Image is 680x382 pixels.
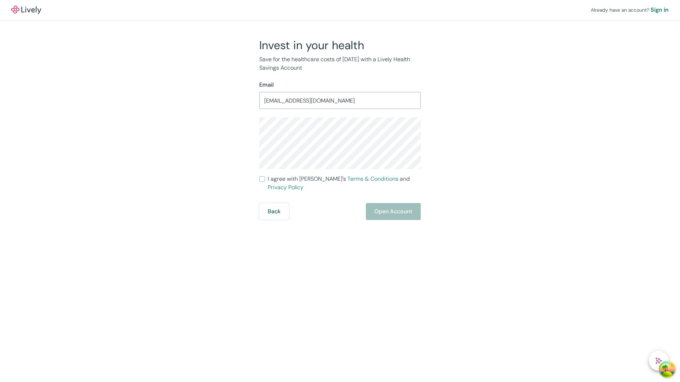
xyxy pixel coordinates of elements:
a: Terms & Conditions [347,175,398,183]
svg: Lively AI Assistant [655,357,662,364]
p: Save for the healthcare costs of [DATE] with a Lively Health Savings Account [259,55,421,72]
button: Back [259,203,289,220]
span: I agree with [PERSON_NAME]’s and [268,175,421,192]
h2: Invest in your health [259,38,421,52]
button: chat [649,351,669,371]
img: Lively [11,6,41,14]
a: LivelyLively [11,6,41,14]
label: Email [259,81,274,89]
button: Open Tanstack query devtools [660,362,674,376]
div: Already have an account? [591,6,669,14]
a: Privacy Policy [268,184,304,191]
a: Sign in [651,6,669,14]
